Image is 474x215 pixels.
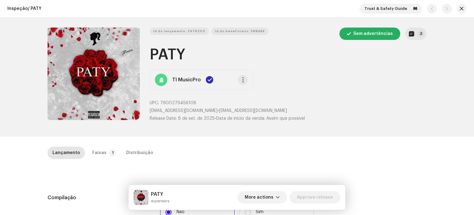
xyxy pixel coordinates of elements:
div: Faixas [92,147,106,159]
button: Id do beneficiário: 588449 [211,28,268,35]
small: PATY [151,198,169,204]
span: 8 de set. de 2025 [178,116,215,121]
span: Id do lançamento: 2979203 [153,25,205,37]
h1: PATY [150,45,426,65]
button: Id do lançamento: 2979203 [150,28,209,35]
h5: Compilação [48,194,150,201]
button: More actions [237,191,287,204]
button: Approve release [289,191,340,204]
span: [EMAIL_ADDRESS][DOMAIN_NAME] [150,109,218,113]
img: 1642bae0-cf97-4e83-b292-c08ba1e8bcd3 [134,190,148,205]
p-badge: 1 [109,149,116,157]
h5: PATY [151,191,169,198]
button: 3 [405,28,426,40]
span: Data de início da venda: [216,116,265,121]
p: • [150,108,426,114]
span: • [150,116,216,121]
span: [EMAIL_ADDRESS][DOMAIN_NAME] [219,109,287,113]
span: Assim que possível [266,116,305,121]
span: UPC: [150,101,159,105]
div: Distribuição [126,147,153,159]
p-badge: 3 [418,31,424,37]
span: Release Date: [150,116,177,121]
strong: TI MusicPro [172,76,201,84]
span: 7900279456108 [160,101,196,105]
span: Approve release [297,191,333,204]
span: Id do beneficiário: 588449 [215,25,265,37]
span: More actions [245,191,273,204]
